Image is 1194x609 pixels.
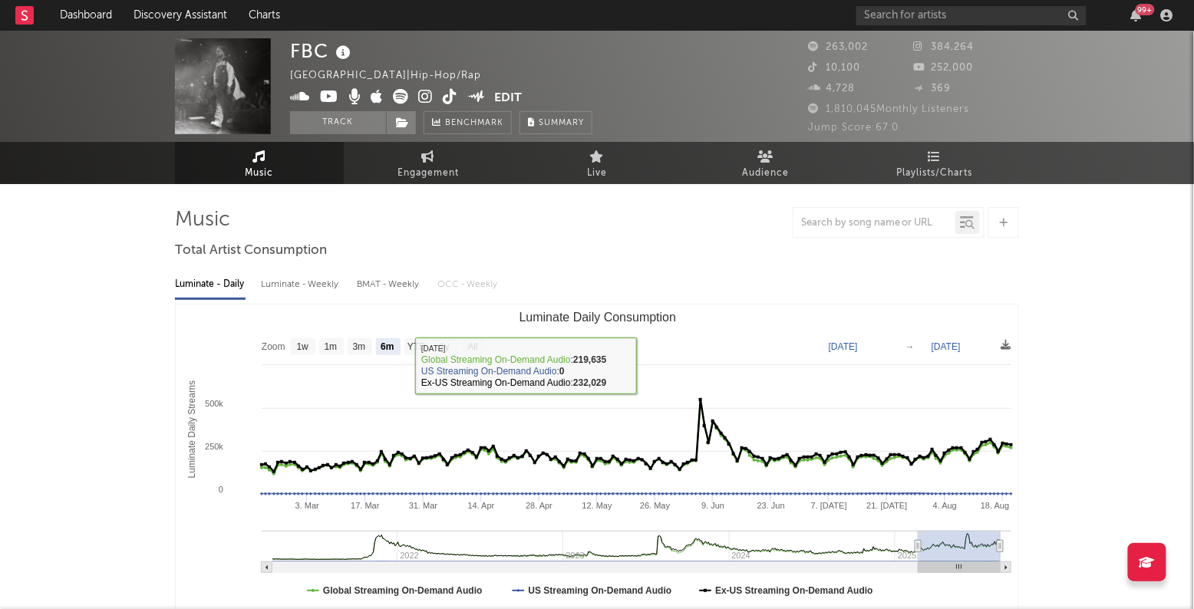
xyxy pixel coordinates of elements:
span: Playlists/Charts [897,164,973,183]
a: Music [175,142,344,184]
button: Track [290,111,386,134]
text: 4. Aug [933,501,957,510]
button: Edit [495,89,523,108]
a: Live [513,142,681,184]
text: 26. May [640,501,671,510]
span: 252,000 [914,63,974,73]
span: Engagement [397,164,459,183]
text: 28. Apr [526,501,552,510]
input: Search for artists [856,6,1087,25]
a: Audience [681,142,850,184]
text: YTD [407,342,426,353]
text: [DATE] [829,341,858,352]
text: 17. Mar [351,501,380,510]
text: 6m [381,342,394,353]
span: Benchmark [445,114,503,133]
text: 3. Mar [295,501,320,510]
div: Luminate - Weekly [261,272,341,298]
text: 31. Mar [409,501,438,510]
text: 3m [353,342,366,353]
a: Playlists/Charts [850,142,1019,184]
span: Jump Score: 67.0 [808,123,899,133]
span: 4,728 [808,84,855,94]
text: 250k [205,442,223,451]
text: All [467,342,477,353]
text: Luminate Daily Consumption [519,311,677,324]
span: Total Artist Consumption [175,242,327,260]
text: 500k [205,399,223,408]
text: 1w [297,342,309,353]
button: 99+ [1131,9,1142,21]
span: Audience [743,164,790,183]
span: 10,100 [808,63,860,73]
text: Global Streaming On-Demand Audio [323,585,483,596]
text: 1y [440,342,450,353]
text: → [905,341,915,352]
div: [GEOGRAPHIC_DATA] | Hip-Hop/Rap [290,67,499,85]
text: 18. Aug [981,501,1009,510]
span: 384,264 [914,42,975,52]
text: 23. Jun [757,501,785,510]
input: Search by song name or URL [793,217,955,229]
span: 1,810,045 Monthly Listeners [808,104,970,114]
text: 12. May [582,501,613,510]
text: 21. [DATE] [867,501,908,510]
span: 263,002 [808,42,868,52]
text: Ex-US Streaming On-Demand Audio [715,585,873,596]
text: 0 [219,485,223,494]
text: 9. Jun [701,501,724,510]
text: 1m [325,342,338,353]
text: US Streaming On-Demand Audio [529,585,672,596]
text: [DATE] [932,341,961,352]
a: Benchmark [424,111,512,134]
a: Engagement [344,142,513,184]
div: Luminate - Daily [175,272,246,298]
span: Live [587,164,607,183]
div: BMAT - Weekly [357,272,422,298]
text: 7. [DATE] [811,501,847,510]
text: Zoom [262,342,285,353]
div: FBC [290,38,355,64]
button: Summary [519,111,592,134]
span: Summary [539,119,584,127]
div: 99 + [1136,4,1155,15]
span: 369 [914,84,952,94]
span: Music [246,164,274,183]
text: Luminate Daily Streams [186,380,197,478]
text: 14. Apr [468,501,495,510]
